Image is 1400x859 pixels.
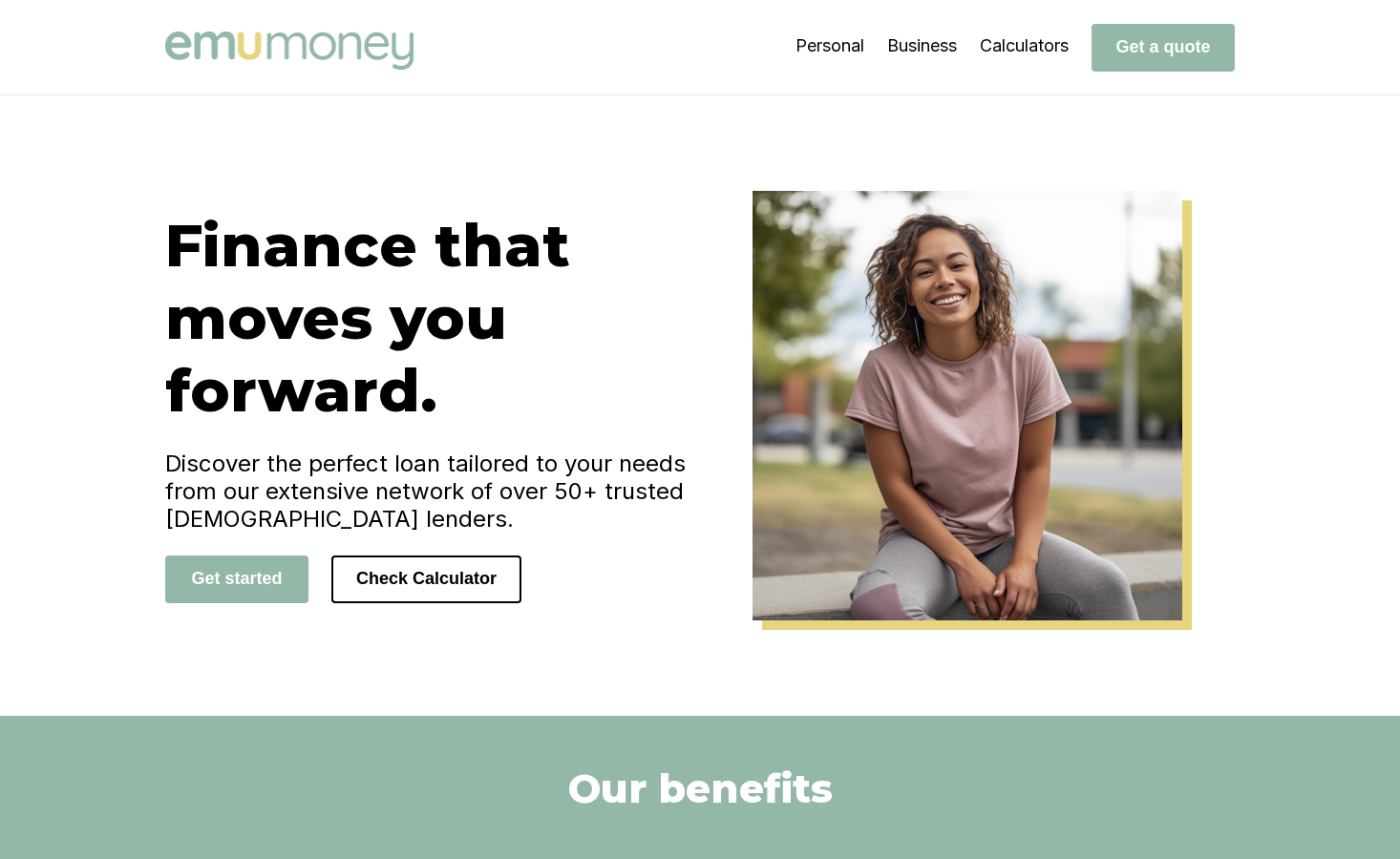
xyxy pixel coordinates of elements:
h2: Our benefits [568,764,833,813]
a: Check Calculator [331,568,521,588]
button: Check Calculator [331,555,521,603]
button: Get a quote [1092,24,1235,72]
h1: Finance that moves you forward. [165,209,700,427]
a: Get started [165,568,308,588]
img: Emu Money Home [753,191,1182,620]
a: Get a quote [1092,36,1235,56]
h4: Discover the perfect loan tailored to your needs from our extensive network of over 50+ trusted [... [165,450,700,533]
img: Emu Money logo [165,31,414,70]
button: Get started [165,555,308,603]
